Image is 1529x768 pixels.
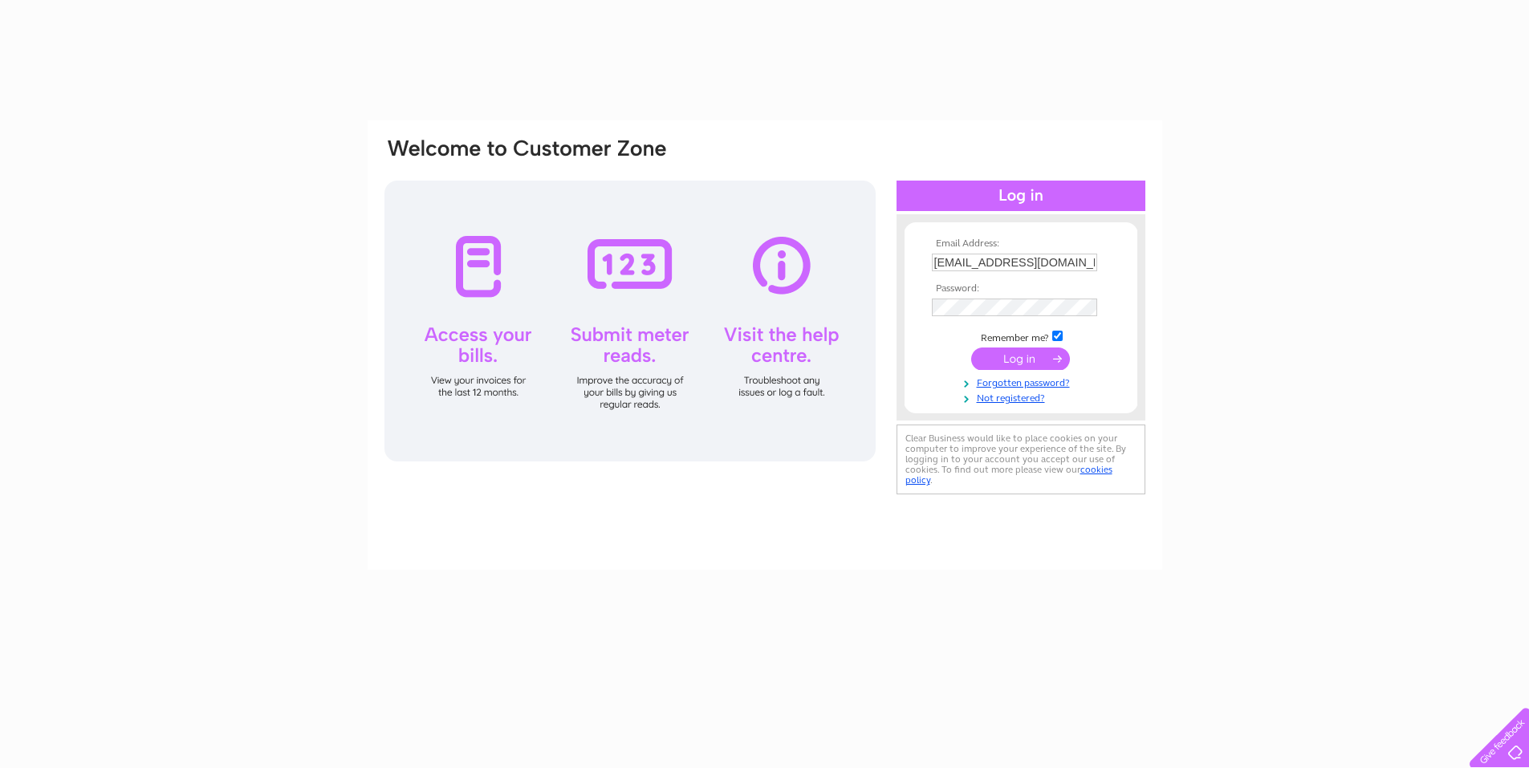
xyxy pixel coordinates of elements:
[928,238,1114,250] th: Email Address:
[932,389,1114,404] a: Not registered?
[928,283,1114,295] th: Password:
[928,328,1114,344] td: Remember me?
[932,374,1114,389] a: Forgotten password?
[905,464,1112,486] a: cookies policy
[897,425,1145,494] div: Clear Business would like to place cookies on your computer to improve your experience of the sit...
[971,347,1070,370] input: Submit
